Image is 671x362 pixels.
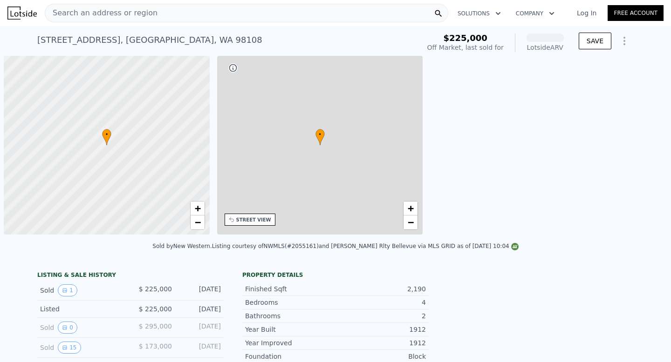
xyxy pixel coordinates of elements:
button: View historical data [58,342,81,354]
a: Zoom out [191,215,205,229]
span: $ 295,000 [139,322,172,330]
img: Lotside [7,7,37,20]
div: [DATE] [179,322,221,334]
div: Finished Sqft [245,284,335,294]
div: Bathrooms [245,311,335,321]
div: • [315,129,325,145]
div: STREET VIEW [236,216,271,223]
div: 4 [335,298,426,307]
a: Zoom out [404,215,418,229]
div: Listed [40,304,123,314]
div: Off Market, last sold for [427,43,504,52]
div: Sold by New Western . [152,243,212,249]
div: [DATE] [179,284,221,296]
span: − [194,216,200,228]
a: Log In [566,8,608,18]
div: Bedrooms [245,298,335,307]
div: 2 [335,311,426,321]
a: Zoom in [191,201,205,215]
div: [DATE] [179,304,221,314]
button: SAVE [579,33,611,49]
span: $ 225,000 [139,305,172,313]
div: LISTING & SALE HISTORY [37,271,224,281]
div: [STREET_ADDRESS] , [GEOGRAPHIC_DATA] , WA 98108 [37,34,262,47]
div: [DATE] [179,342,221,354]
div: Lotside ARV [527,43,564,52]
div: 2,190 [335,284,426,294]
div: Foundation [245,352,335,361]
span: • [102,130,111,139]
img: NWMLS Logo [511,243,519,250]
span: + [408,202,414,214]
div: Listing courtesy of NWMLS (#2055161) and [PERSON_NAME] Rlty Bellevue via MLS GRID as of [DATE] 10:04 [212,243,519,249]
span: + [194,202,200,214]
button: View historical data [58,284,77,296]
div: Year Built [245,325,335,334]
span: Search an address or region [45,7,157,19]
span: − [408,216,414,228]
div: • [102,129,111,145]
span: $225,000 [443,33,487,43]
div: Block [335,352,426,361]
div: Sold [40,342,123,354]
div: 1912 [335,325,426,334]
button: Company [508,5,562,22]
button: Show Options [615,32,634,50]
button: Solutions [450,5,508,22]
span: • [315,130,325,139]
div: Sold [40,322,123,334]
div: 1912 [335,338,426,348]
span: $ 225,000 [139,285,172,293]
span: $ 173,000 [139,342,172,350]
a: Zoom in [404,201,418,215]
button: View historical data [58,322,77,334]
div: Sold [40,284,123,296]
a: Free Account [608,5,664,21]
div: Year Improved [245,338,335,348]
div: Property details [242,271,429,279]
